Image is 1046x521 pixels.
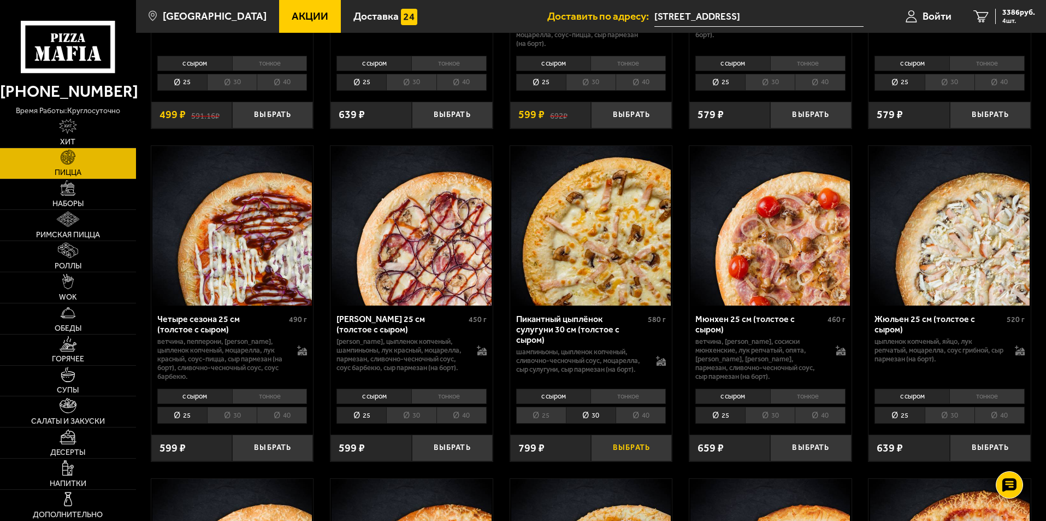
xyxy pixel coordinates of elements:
li: 40 [257,407,307,424]
span: [GEOGRAPHIC_DATA] [163,11,267,21]
span: Супы [57,387,79,394]
span: 639 ₽ [339,109,365,120]
li: тонкое [770,389,846,404]
li: с сыром [336,389,411,404]
li: 25 [874,74,924,91]
li: 40 [616,407,666,424]
img: Четыре сезона 25 см (толстое с сыром) [152,146,312,306]
span: Обеды [55,325,81,332]
span: 639 ₽ [877,443,903,454]
li: тонкое [770,56,846,71]
li: с сыром [516,389,591,404]
li: с сыром [695,56,770,71]
span: 4 шт. [1002,17,1035,24]
img: Пикантный цыплёнок сулугуни 30 см (толстое с сыром) [511,146,671,306]
li: 25 [516,407,566,424]
li: с сыром [874,389,949,404]
span: 460 г [828,315,846,324]
s: 591.16 ₽ [191,109,220,120]
li: с сыром [874,56,949,71]
img: Мюнхен 25 см (толстое с сыром) [690,146,850,306]
button: Выбрать [591,435,672,461]
li: с сыром [695,389,770,404]
li: 25 [157,407,207,424]
p: ветчина, [PERSON_NAME], сосиски мюнхенские, лук репчатый, опята, [PERSON_NAME], [PERSON_NAME], па... [695,337,825,381]
a: Пикантный цыплёнок сулугуни 30 см (толстое с сыром) [510,146,672,306]
li: 40 [436,74,487,91]
button: Выбрать [770,435,851,461]
li: 40 [795,407,845,424]
span: 599 ₽ [339,443,365,454]
li: 30 [386,74,436,91]
input: Ваш адрес доставки [654,7,864,27]
span: 580 г [648,315,666,324]
span: Салаты и закуски [31,418,105,425]
li: 30 [207,407,257,424]
span: Роллы [55,262,81,270]
li: 40 [616,74,666,91]
li: 25 [516,74,566,91]
div: [PERSON_NAME] 25 см (толстое с сыром) [336,314,466,335]
li: с сыром [336,56,411,71]
div: Пикантный цыплёнок сулугуни 30 см (толстое с сыром) [516,314,646,345]
div: Четыре сезона 25 см (толстое с сыром) [157,314,287,335]
li: 30 [745,74,795,91]
span: Дополнительно [33,511,103,519]
a: Жюльен 25 см (толстое с сыром) [868,146,1031,306]
li: с сыром [157,389,232,404]
span: Горячее [52,355,84,363]
span: Доставить по адресу: [547,11,654,21]
li: с сыром [516,56,591,71]
li: тонкое [949,56,1025,71]
button: Выбрать [950,102,1031,128]
img: 15daf4d41897b9f0e9f617042186c801.svg [401,9,417,25]
li: тонкое [411,389,487,404]
li: тонкое [590,389,666,404]
span: Напитки [50,480,86,488]
button: Выбрать [232,102,313,128]
li: 40 [974,407,1025,424]
button: Выбрать [412,435,493,461]
li: 30 [386,407,436,424]
a: Мюнхен 25 см (толстое с сыром) [689,146,852,306]
span: 599 ₽ [159,443,186,454]
p: ветчина, пепперони, [PERSON_NAME], цыпленок копченый, моцарелла, лук красный, соус-пицца, сыр пар... [157,337,287,381]
p: [PERSON_NAME], цыпленок копченый, шампиньоны, лук красный, моцарелла, пармезан, сливочно-чесночны... [336,337,466,372]
span: 799 ₽ [518,443,545,454]
li: 30 [925,74,974,91]
button: Выбрать [770,102,851,128]
span: 490 г [289,315,307,324]
span: 599 ₽ [518,109,545,120]
button: Выбрать [591,102,672,128]
div: Мюнхен 25 см (толстое с сыром) [695,314,825,335]
span: 499 ₽ [159,109,186,120]
img: Чикен Барбекю 25 см (толстое с сыром) [332,146,491,306]
li: 25 [157,74,207,91]
li: 25 [336,74,386,91]
span: Пицца [55,169,81,177]
button: Выбрать [412,102,493,128]
li: 40 [974,74,1025,91]
a: Четыре сезона 25 см (толстое с сыром) [151,146,314,306]
span: Акции [292,11,328,21]
a: Чикен Барбекю 25 см (толстое с сыром) [330,146,493,306]
li: 25 [695,407,745,424]
li: 30 [745,407,795,424]
span: 579 ₽ [877,109,903,120]
li: тонкое [232,56,308,71]
li: 25 [695,74,745,91]
span: Десерты [50,449,85,456]
li: 30 [566,74,616,91]
li: тонкое [411,56,487,71]
button: Выбрать [950,435,1031,461]
div: Жюльен 25 см (толстое с сыром) [874,314,1004,335]
li: 40 [436,407,487,424]
li: с сыром [157,56,232,71]
span: Доставка [353,11,399,21]
span: Римская пицца [36,231,100,239]
li: 25 [874,407,924,424]
span: 3386 руб. [1002,9,1035,16]
span: 520 г [1007,315,1025,324]
li: тонкое [590,56,666,71]
span: 579 ₽ [698,109,724,120]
